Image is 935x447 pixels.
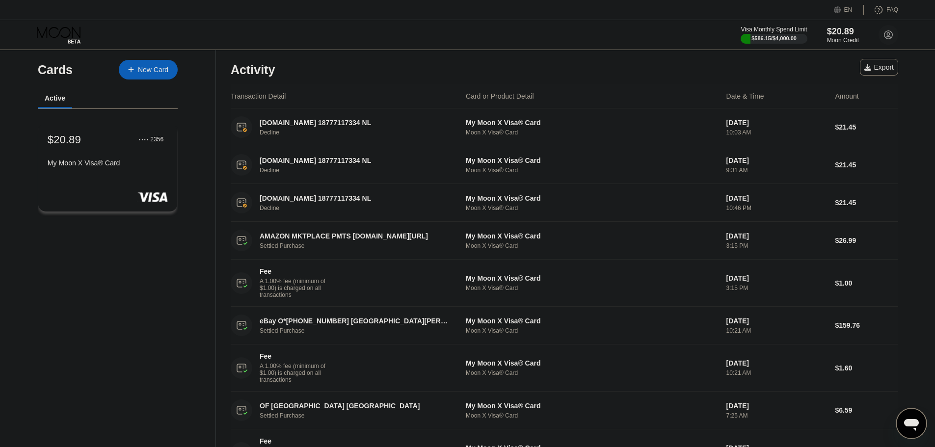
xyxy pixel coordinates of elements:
[726,359,828,367] div: [DATE]
[260,119,450,127] div: [DOMAIN_NAME] 18777117334 NL
[860,59,898,76] div: Export
[260,352,328,360] div: Fee
[886,6,898,13] div: FAQ
[466,232,719,240] div: My Moon X Visa® Card
[260,242,464,249] div: Settled Purchase
[726,369,828,376] div: 10:21 AM
[260,327,464,334] div: Settled Purchase
[726,167,828,174] div: 9:31 AM
[466,205,719,211] div: Moon X Visa® Card
[231,108,898,146] div: [DOMAIN_NAME] 18777117334 NLDeclineMy Moon X Visa® CardMoon X Visa® Card[DATE]10:03 AM$21.45
[466,412,719,419] div: Moon X Visa® Card
[835,161,898,169] div: $21.45
[726,317,828,325] div: [DATE]
[260,437,328,445] div: Fee
[726,92,764,100] div: Date & Time
[48,159,168,167] div: My Moon X Visa® Card
[231,260,898,307] div: FeeA 1.00% fee (minimum of $1.00) is charged on all transactionsMy Moon X Visa® CardMoon X Visa® ...
[260,317,450,325] div: eBay O*[PHONE_NUMBER] [GEOGRAPHIC_DATA][PERSON_NAME] [GEOGRAPHIC_DATA]
[260,167,464,174] div: Decline
[466,92,534,100] div: Card or Product Detail
[835,199,898,207] div: $21.45
[231,344,898,392] div: FeeA 1.00% fee (minimum of $1.00) is charged on all transactionsMy Moon X Visa® CardMoon X Visa® ...
[260,267,328,275] div: Fee
[45,94,65,102] div: Active
[726,194,828,202] div: [DATE]
[834,5,864,15] div: EN
[231,222,898,260] div: AMAZON MKTPLACE PMTS [DOMAIN_NAME][URL]Settled PurchaseMy Moon X Visa® CardMoon X Visa® Card[DATE...
[38,63,73,77] div: Cards
[138,66,168,74] div: New Card
[260,232,450,240] div: AMAZON MKTPLACE PMTS [DOMAIN_NAME][URL]
[827,37,859,44] div: Moon Credit
[827,26,859,37] div: $20.89
[726,205,828,211] div: 10:46 PM
[466,317,719,325] div: My Moon X Visa® Card
[726,157,828,164] div: [DATE]
[231,307,898,344] div: eBay O*[PHONE_NUMBER] [GEOGRAPHIC_DATA][PERSON_NAME] [GEOGRAPHIC_DATA]Settled PurchaseMy Moon X V...
[864,5,898,15] div: FAQ
[466,327,719,334] div: Moon X Visa® Card
[466,369,719,376] div: Moon X Visa® Card
[231,184,898,222] div: [DOMAIN_NAME] 18777117334 NLDeclineMy Moon X Visa® CardMoon X Visa® Card[DATE]10:46 PM$21.45
[231,146,898,184] div: [DOMAIN_NAME] 18777117334 NLDeclineMy Moon X Visa® CardMoon X Visa® Card[DATE]9:31 AM$21.45
[835,364,898,372] div: $1.60
[835,406,898,414] div: $6.59
[726,119,828,127] div: [DATE]
[38,124,177,211] div: $20.89● ● ● ●2356My Moon X Visa® Card
[844,6,853,13] div: EN
[260,412,464,419] div: Settled Purchase
[48,133,81,146] div: $20.89
[466,157,719,164] div: My Moon X Visa® Card
[835,92,858,100] div: Amount
[726,327,828,334] div: 10:21 AM
[741,26,807,44] div: Visa Monthly Spend Limit$586.15/$4,000.00
[835,237,898,244] div: $26.99
[231,392,898,429] div: OF [GEOGRAPHIC_DATA] [GEOGRAPHIC_DATA]Settled PurchaseMy Moon X Visa® CardMoon X Visa® Card[DATE]...
[260,194,450,202] div: [DOMAIN_NAME] 18777117334 NL
[260,402,450,410] div: OF [GEOGRAPHIC_DATA] [GEOGRAPHIC_DATA]
[741,26,807,33] div: Visa Monthly Spend Limit
[466,129,719,136] div: Moon X Visa® Card
[466,167,719,174] div: Moon X Visa® Card
[827,26,859,44] div: $20.89Moon Credit
[726,242,828,249] div: 3:15 PM
[231,63,275,77] div: Activity
[726,232,828,240] div: [DATE]
[119,60,178,79] div: New Card
[260,157,450,164] div: [DOMAIN_NAME] 18777117334 NL
[751,35,797,41] div: $586.15 / $4,000.00
[260,278,333,298] div: A 1.00% fee (minimum of $1.00) is charged on all transactions
[726,274,828,282] div: [DATE]
[150,136,163,143] div: 2356
[726,402,828,410] div: [DATE]
[726,412,828,419] div: 7:25 AM
[726,285,828,291] div: 3:15 PM
[835,123,898,131] div: $21.45
[466,119,719,127] div: My Moon X Visa® Card
[835,279,898,287] div: $1.00
[231,92,286,100] div: Transaction Detail
[726,129,828,136] div: 10:03 AM
[864,63,894,71] div: Export
[139,138,149,141] div: ● ● ● ●
[466,274,719,282] div: My Moon X Visa® Card
[260,129,464,136] div: Decline
[466,402,719,410] div: My Moon X Visa® Card
[466,194,719,202] div: My Moon X Visa® Card
[260,363,333,383] div: A 1.00% fee (minimum of $1.00) is charged on all transactions
[466,285,719,291] div: Moon X Visa® Card
[835,321,898,329] div: $159.76
[466,359,719,367] div: My Moon X Visa® Card
[260,205,464,211] div: Decline
[466,242,719,249] div: Moon X Visa® Card
[896,408,927,439] iframe: Button to launch messaging window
